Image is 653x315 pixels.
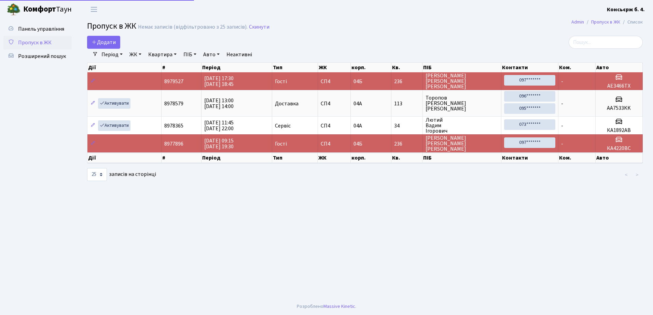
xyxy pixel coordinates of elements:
[598,105,640,111] h5: AA7533KK
[321,141,348,147] span: СП4
[561,122,563,130] span: -
[18,39,52,46] span: Пропуск в ЖК
[202,63,272,72] th: Період
[3,36,72,49] a: Пропуск в ЖК
[394,101,419,106] span: 113
[249,24,269,30] a: Скинути
[561,15,653,29] nav: breadcrumb
[561,140,563,148] span: -
[323,303,355,310] a: Massive Kinetic
[426,117,499,134] span: Лютий Вадим Ігорович
[620,18,643,26] li: Список
[353,100,362,107] span: 04А
[127,49,144,60] a: ЖК
[98,98,130,109] a: Активувати
[275,101,298,106] span: Доставка
[87,36,120,49] a: Додати
[321,79,348,84] span: СП4
[164,140,183,148] span: 8977896
[23,4,56,15] b: Комфорт
[87,63,162,72] th: Дії
[607,6,645,13] b: Консьєрж б. 4.
[164,122,183,130] span: 8978365
[164,100,183,107] span: 8978579
[596,153,643,163] th: Авто
[275,123,291,129] span: Сервіс
[598,83,640,89] h5: AE3466TX
[422,63,501,72] th: ПІБ
[391,153,422,163] th: Кв.
[18,52,66,60] span: Розширений пошук
[162,63,202,72] th: #
[591,18,620,26] a: Пропуск в ЖК
[598,145,640,152] h5: КА4220ВС
[87,153,162,163] th: Дії
[598,127,640,134] h5: КА1892АВ
[7,3,20,16] img: logo.png
[87,168,156,181] label: записів на сторінці
[558,153,596,163] th: Ком.
[204,137,234,150] span: [DATE] 09:15 [DATE] 19:30
[607,5,645,14] a: Консьєрж б. 4.
[351,63,391,72] th: корп.
[202,153,272,163] th: Період
[353,140,362,148] span: 04Б
[422,153,501,163] th: ПІБ
[3,22,72,36] a: Панель управління
[561,78,563,85] span: -
[275,141,287,147] span: Гості
[297,303,356,310] div: Розроблено .
[87,168,107,181] select: записів на сторінці
[145,49,179,60] a: Квартира
[181,49,199,60] a: ПІБ
[99,49,125,60] a: Період
[204,75,234,88] span: [DATE] 17:30 [DATE] 18:45
[318,63,351,72] th: ЖК
[426,135,499,152] span: [PERSON_NAME] [PERSON_NAME] [PERSON_NAME]
[275,79,287,84] span: Гості
[321,123,348,129] span: СП4
[426,73,499,89] span: [PERSON_NAME] [PERSON_NAME] [PERSON_NAME]
[558,63,596,72] th: Ком.
[394,79,419,84] span: 236
[98,120,130,131] a: Активувати
[85,4,102,15] button: Переключити навігацію
[224,49,255,60] a: Неактивні
[272,153,318,163] th: Тип
[272,63,318,72] th: Тип
[204,97,234,110] span: [DATE] 13:00 [DATE] 14:00
[353,78,362,85] span: 04Б
[569,36,643,49] input: Пошук...
[353,122,362,130] span: 04А
[351,153,391,163] th: корп.
[321,101,348,106] span: СП4
[391,63,422,72] th: Кв.
[204,119,234,132] span: [DATE] 11:45 [DATE] 22:00
[318,153,350,163] th: ЖК
[18,25,64,33] span: Панель управління
[501,63,558,72] th: Контакти
[138,24,248,30] div: Немає записів (відфільтровано з 25 записів).
[92,39,116,46] span: Додати
[3,49,72,63] a: Розширений пошук
[561,100,563,107] span: -
[426,95,499,111] span: Торопов [PERSON_NAME] [PERSON_NAME]
[596,63,643,72] th: Авто
[164,78,183,85] span: 8979527
[200,49,222,60] a: Авто
[23,4,72,15] span: Таун
[394,123,419,129] span: 34
[571,18,584,26] a: Admin
[394,141,419,147] span: 236
[501,153,558,163] th: Контакти
[162,153,202,163] th: #
[87,20,136,32] span: Пропуск в ЖК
